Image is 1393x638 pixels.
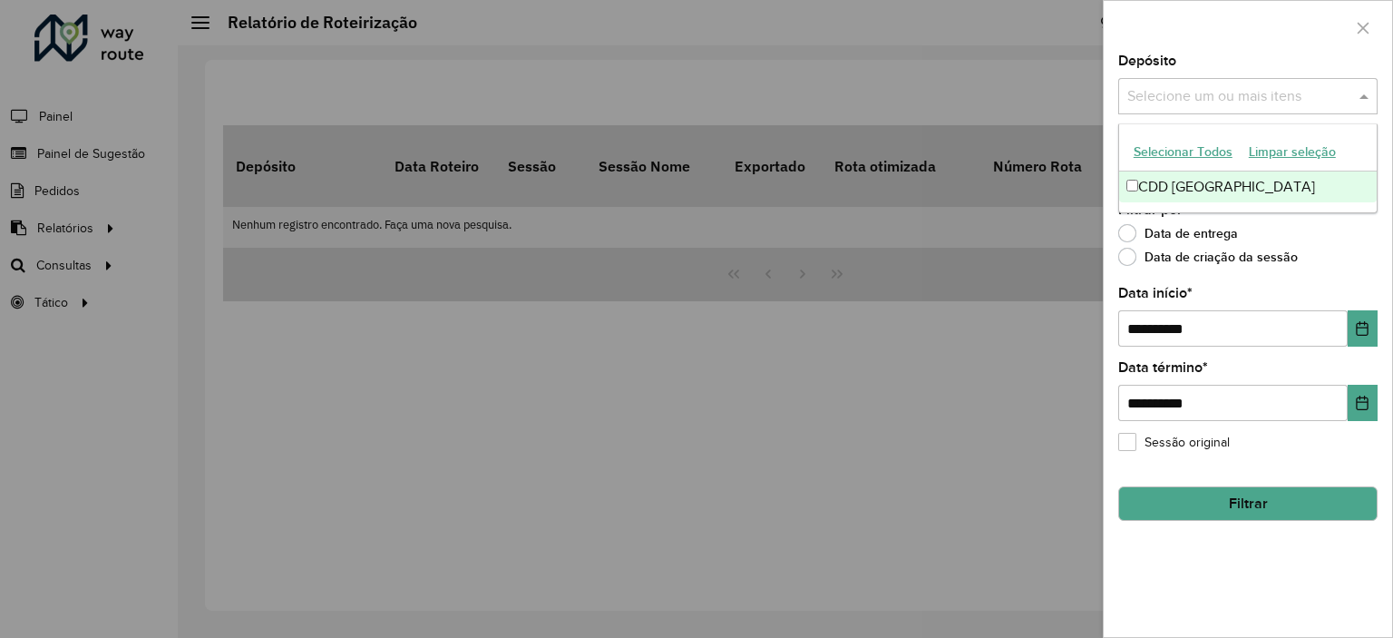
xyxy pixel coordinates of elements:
[1118,357,1208,378] label: Data término
[1118,282,1193,304] label: Data início
[1118,486,1378,521] button: Filtrar
[1348,385,1378,421] button: Choose Date
[1118,248,1298,266] label: Data de criação da sessão
[1118,123,1378,213] ng-dropdown-panel: Options list
[1118,224,1238,242] label: Data de entrega
[1241,138,1344,166] button: Limpar seleção
[1125,138,1241,166] button: Selecionar Todos
[1348,310,1378,347] button: Choose Date
[1118,433,1230,452] label: Sessão original
[1119,172,1377,202] div: CDD [GEOGRAPHIC_DATA]
[1118,50,1176,72] label: Depósito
